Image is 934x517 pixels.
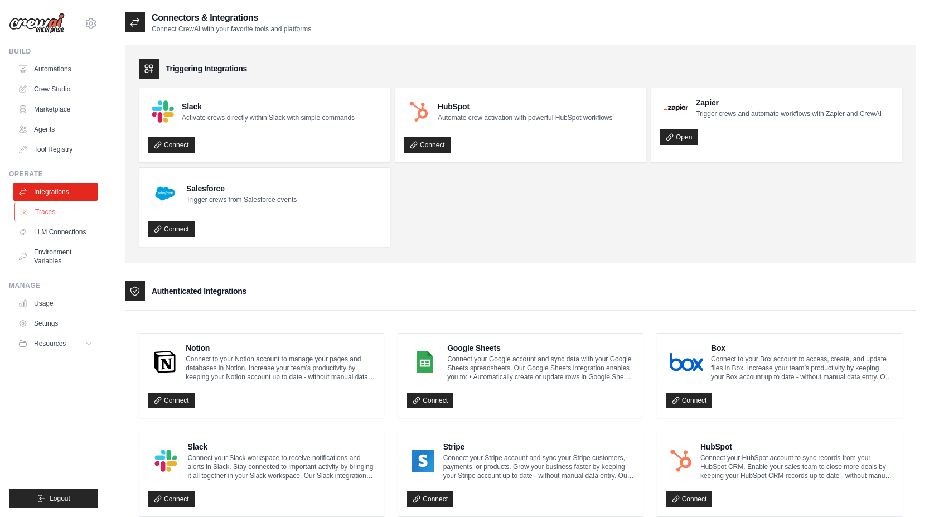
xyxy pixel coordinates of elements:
[670,450,693,472] img: HubSpot Logo
[188,441,375,452] h4: Slack
[186,183,297,194] h4: Salesforce
[696,109,882,118] p: Trigger crews and automate workflows with Zapier and CrewAI
[9,170,98,178] div: Operate
[148,393,195,408] a: Connect
[9,47,98,56] div: Build
[152,450,180,472] img: Slack Logo
[410,351,439,373] img: Google Sheets Logo
[34,339,66,348] span: Resources
[13,243,98,270] a: Environment Variables
[152,180,178,207] img: Salesforce Logo
[711,342,893,354] h4: Box
[148,137,195,153] a: Connect
[438,101,612,112] h4: HubSpot
[13,183,98,201] a: Integrations
[13,120,98,138] a: Agents
[13,294,98,312] a: Usage
[13,141,98,158] a: Tool Registry
[443,453,634,480] p: Connect your Stripe account and sync your Stripe customers, payments, or products. Grow your busi...
[13,100,98,118] a: Marketplace
[711,355,893,381] p: Connect to your Box account to access, create, and update files in Box. Increase your team’s prod...
[186,342,375,354] h4: Notion
[447,342,633,354] h4: Google Sheets
[700,441,893,452] h4: HubSpot
[152,286,246,297] h3: Authenticated Integrations
[14,203,99,221] a: Traces
[660,129,698,145] a: Open
[13,335,98,352] button: Resources
[148,491,195,507] a: Connect
[9,13,65,34] img: Logo
[13,223,98,241] a: LLM Connections
[186,355,375,381] p: Connect to your Notion account to manage your pages and databases in Notion. Increase your team’s...
[408,100,430,123] img: HubSpot Logo
[166,63,247,74] h3: Triggering Integrations
[50,494,70,503] span: Logout
[9,489,98,508] button: Logout
[148,221,195,237] a: Connect
[666,491,713,507] a: Connect
[696,97,882,108] h4: Zapier
[447,355,633,381] p: Connect your Google account and sync data with your Google Sheets spreadsheets. Our Google Sheets...
[700,453,893,480] p: Connect your HubSpot account to sync records from your HubSpot CRM. Enable your sales team to clo...
[9,281,98,290] div: Manage
[152,25,311,33] p: Connect CrewAI with your favorite tools and platforms
[186,195,297,204] p: Trigger crews from Salesforce events
[152,351,178,373] img: Notion Logo
[182,113,355,122] p: Activate crews directly within Slack with simple commands
[188,453,375,480] p: Connect your Slack workspace to receive notifications and alerts in Slack. Stay connected to impo...
[438,113,612,122] p: Automate crew activation with powerful HubSpot workflows
[404,137,451,153] a: Connect
[152,100,174,123] img: Slack Logo
[670,351,703,373] img: Box Logo
[410,450,435,472] img: Stripe Logo
[666,393,713,408] a: Connect
[443,441,634,452] h4: Stripe
[13,315,98,332] a: Settings
[13,60,98,78] a: Automations
[407,393,453,408] a: Connect
[13,80,98,98] a: Crew Studio
[664,104,688,111] img: Zapier Logo
[182,101,355,112] h4: Slack
[152,11,311,25] h2: Connectors & Integrations
[407,491,453,507] a: Connect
